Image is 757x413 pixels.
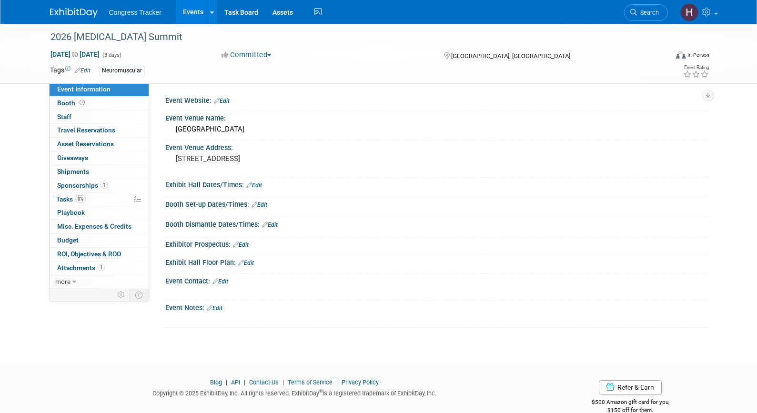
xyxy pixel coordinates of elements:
[50,124,149,137] a: Travel Reservations
[612,50,710,64] div: Event Format
[252,201,267,208] a: Edit
[57,209,85,216] span: Playbook
[50,262,149,275] a: Attachments1
[129,289,149,301] td: Toggle Event Tabs
[75,67,91,74] a: Edit
[165,197,707,210] div: Booth Set-up Dates/Times:
[75,195,86,202] span: 0%
[624,4,668,21] a: Search
[223,379,230,386] span: |
[207,305,222,312] a: Edit
[212,278,228,285] a: Edit
[50,275,149,289] a: more
[165,217,707,230] div: Booth Dismantle Dates/Times:
[50,83,149,96] a: Event Information
[98,264,105,271] span: 1
[50,193,149,206] a: Tasks0%
[50,151,149,165] a: Giveaways
[165,178,707,190] div: Exhibit Hall Dates/Times:
[172,122,700,137] div: [GEOGRAPHIC_DATA]
[246,182,262,189] a: Edit
[165,237,707,250] div: Exhibitor Prospectus:
[57,99,87,107] span: Booth
[214,98,230,104] a: Edit
[101,52,121,58] span: (3 days)
[334,379,340,386] span: |
[50,387,540,398] div: Copyright © 2025 ExhibitDay, Inc. All rights reserved. ExhibitDay is a registered trademark of Ex...
[50,179,149,192] a: Sponsorships1
[99,66,145,76] div: Neuromuscular
[78,99,87,106] span: Booth not reserved yet
[57,126,115,134] span: Travel Reservations
[57,113,71,121] span: Staff
[176,154,381,163] pre: [STREET_ADDRESS]
[57,222,131,230] span: Misc. Expenses & Credits
[50,97,149,110] a: Booth
[233,242,249,248] a: Edit
[165,301,707,313] div: Event Notes:
[57,181,108,189] span: Sponsorships
[57,236,79,244] span: Budget
[676,51,686,59] img: Format-Inperson.png
[165,111,707,123] div: Event Venue Name:
[280,379,286,386] span: |
[57,140,114,148] span: Asset Reservations
[56,195,86,203] span: Tasks
[50,111,149,124] a: Staff
[50,165,149,179] a: Shipments
[238,260,254,266] a: Edit
[165,93,707,106] div: Event Website:
[249,379,279,386] a: Contact Us
[319,389,323,394] sup: ®
[57,85,111,93] span: Event Information
[683,65,709,70] div: Event Rating
[57,168,89,175] span: Shipments
[50,50,100,59] span: [DATE] [DATE]
[50,206,149,220] a: Playbook
[262,222,278,228] a: Edit
[165,274,707,286] div: Event Contact:
[165,255,707,268] div: Exhibit Hall Floor Plan:
[50,248,149,261] a: ROI, Objectives & ROO
[71,50,80,58] span: to
[113,289,130,301] td: Personalize Event Tab Strip
[687,51,709,59] div: In-Person
[101,181,108,189] span: 1
[50,234,149,247] a: Budget
[47,29,654,46] div: 2026 [MEDICAL_DATA] Summit
[165,141,707,152] div: Event Venue Address:
[451,52,570,60] span: [GEOGRAPHIC_DATA], [GEOGRAPHIC_DATA]
[342,379,379,386] a: Privacy Policy
[57,154,88,161] span: Giveaways
[57,250,121,258] span: ROI, Objectives & ROO
[637,9,659,16] span: Search
[599,380,662,394] a: Refer & Earn
[242,379,248,386] span: |
[50,8,98,18] img: ExhibitDay
[218,50,275,60] button: Committed
[50,65,91,76] td: Tags
[680,3,698,21] img: Heather Jones
[50,220,149,233] a: Misc. Expenses & Credits
[50,138,149,151] a: Asset Reservations
[210,379,222,386] a: Blog
[57,264,105,272] span: Attachments
[231,379,240,386] a: API
[109,9,161,16] span: Congress Tracker
[55,278,71,285] span: more
[288,379,333,386] a: Terms of Service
